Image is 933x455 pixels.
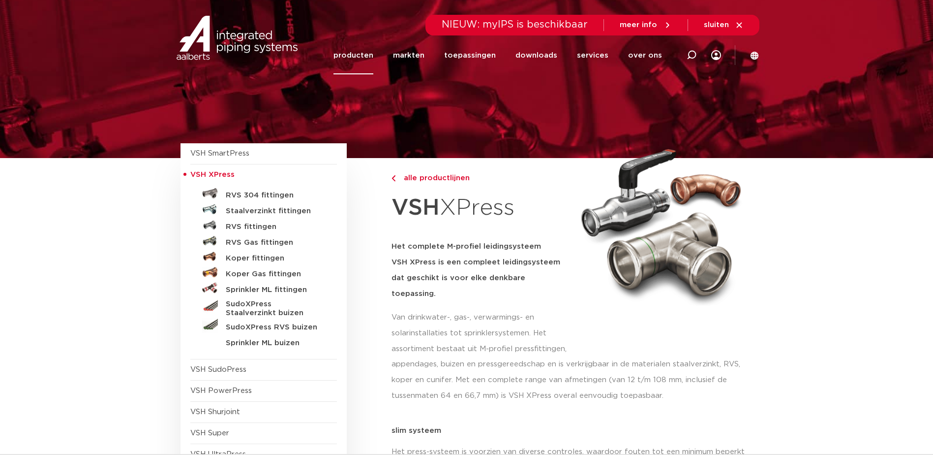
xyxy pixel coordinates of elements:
a: RVS Gas fittingen [190,233,337,249]
p: Van drinkwater-, gas-, verwarmings- en solarinstallaties tot sprinklersystemen. Het assortiment b... [391,310,570,357]
a: sluiten [704,21,744,30]
a: alle productlijnen [391,172,570,184]
h5: SudoXPress Staalverzinkt buizen [226,300,323,318]
a: VSH PowerPress [190,387,252,394]
a: RVS fittingen [190,217,337,233]
h1: XPress [391,189,570,227]
h5: SudoXPress RVS buizen [226,323,323,332]
strong: VSH [391,196,440,219]
a: downloads [515,36,557,74]
a: Sprinkler ML fittingen [190,280,337,296]
h5: Koper fittingen [226,254,323,263]
a: VSH SudoPress [190,366,246,373]
span: sluiten [704,21,729,29]
h5: Het complete M-profiel leidingsysteem VSH XPress is een compleet leidingsysteem dat geschikt is v... [391,239,570,302]
a: VSH Shurjoint [190,408,240,416]
img: chevron-right.svg [391,175,395,182]
a: Koper fittingen [190,249,337,264]
h5: Sprinkler ML buizen [226,339,323,348]
p: slim systeem [391,427,753,434]
h5: RVS 304 fittingen [226,191,323,200]
a: Sprinkler ML buizen [190,333,337,349]
a: SudoXPress Staalverzinkt buizen [190,296,337,318]
span: NIEUW: myIPS is beschikbaar [442,20,588,30]
h5: Sprinkler ML fittingen [226,286,323,294]
h5: RVS Gas fittingen [226,238,323,247]
span: alle productlijnen [398,174,470,182]
h5: Staalverzinkt fittingen [226,207,323,216]
a: Koper Gas fittingen [190,264,337,280]
a: SudoXPress RVS buizen [190,318,337,333]
a: toepassingen [444,36,496,74]
span: meer info [620,21,657,29]
a: VSH Super [190,429,229,437]
a: services [577,36,608,74]
a: over ons [628,36,662,74]
a: meer info [620,21,672,30]
a: markten [393,36,424,74]
h5: Koper Gas fittingen [226,270,323,279]
a: VSH SmartPress [190,150,249,157]
p: appendages, buizen en pressgereedschap en is verkrijgbaar in de materialen staalverzinkt, RVS, ko... [391,357,753,404]
h5: RVS fittingen [226,223,323,231]
span: VSH XPress [190,171,235,178]
a: RVS 304 fittingen [190,186,337,201]
a: Staalverzinkt fittingen [190,201,337,217]
nav: Menu [333,36,662,74]
a: producten [333,36,373,74]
